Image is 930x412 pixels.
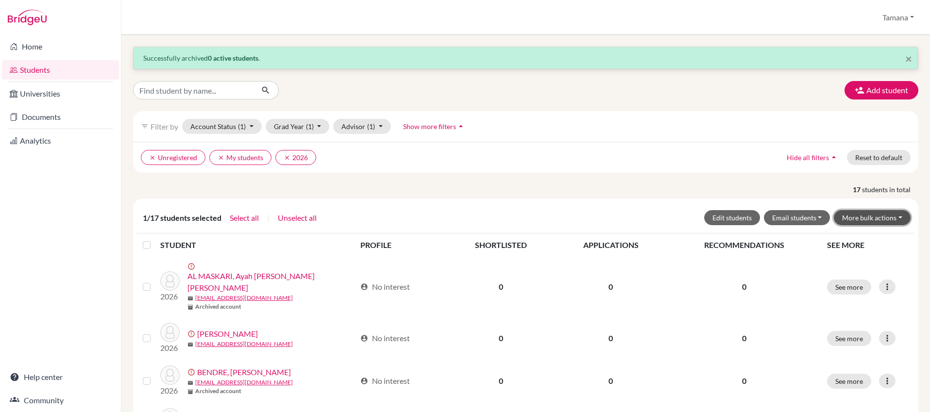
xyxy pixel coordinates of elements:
[187,330,197,338] span: error_outline
[878,8,918,27] button: Tamana
[448,317,555,360] td: 0
[555,317,667,360] td: 0
[905,51,912,66] span: ×
[160,342,180,354] p: 2026
[209,150,271,165] button: clearMy students
[403,122,456,131] span: Show more filters
[160,291,180,302] p: 2026
[862,184,918,195] span: students in total
[187,380,193,386] span: mail
[143,53,908,63] p: Successfully archived .
[208,54,258,62] strong: 0 active students
[182,119,262,134] button: Account Status(1)
[160,365,180,385] img: BENDRE, Aarav Jayesh
[456,121,466,131] i: arrow_drop_up
[229,212,259,224] button: Select all
[787,153,829,162] span: Hide all filters
[448,360,555,402] td: 0
[197,366,291,378] a: BENDRE, [PERSON_NAME]
[2,391,119,410] a: Community
[141,122,149,130] i: filter_list
[187,270,356,294] a: AL MASKARI, Ayah [PERSON_NAME] [PERSON_NAME]
[448,233,555,257] th: SHORTLISTED
[360,283,368,291] span: account_circle
[333,119,391,134] button: Advisor(1)
[2,37,119,56] a: Home
[555,233,667,257] th: APPLICATIONS
[143,212,221,224] span: 1/17 students selected
[2,367,119,387] a: Help center
[306,122,314,131] span: (1)
[195,294,293,302] a: [EMAIL_ADDRESS][DOMAIN_NAME]
[367,122,375,131] span: (1)
[151,122,178,131] span: Filter by
[360,377,368,385] span: account_circle
[195,387,241,396] b: Archived account
[187,342,193,347] span: mail
[187,263,197,270] span: error_outline
[266,119,330,134] button: Grad Year(1)
[2,131,119,150] a: Analytics
[673,281,815,293] p: 0
[829,152,839,162] i: arrow_drop_up
[187,389,193,395] span: inventory_2
[847,150,911,165] button: Reset to default
[160,323,180,342] img: ANDEREGG, Valentina Zoe
[187,368,197,376] span: error_outline
[827,374,871,389] button: See more
[355,233,448,257] th: PROFILE
[238,122,246,131] span: (1)
[187,304,193,310] span: inventory_2
[277,212,317,224] button: Unselect all
[778,150,847,165] button: Hide all filtersarrow_drop_up
[133,81,254,99] input: Find student by name...
[673,375,815,387] p: 0
[673,332,815,344] p: 0
[448,257,555,317] td: 0
[160,233,355,257] th: STUDENT
[704,210,760,225] button: Edit students
[905,53,912,65] button: Close
[267,212,270,224] span: |
[555,257,667,317] td: 0
[149,154,156,161] i: clear
[195,340,293,348] a: [EMAIL_ADDRESS][DOMAIN_NAME]
[187,296,193,301] span: mail
[360,334,368,342] span: account_circle
[2,60,119,80] a: Students
[284,154,290,161] i: clear
[667,233,821,257] th: RECOMMENDATIONS
[160,271,180,291] img: AL MASKARI, Ayah Yasir Salim Hamed
[160,385,180,396] p: 2026
[141,150,205,165] button: clearUnregistered
[360,375,410,387] div: No interest
[8,10,47,25] img: Bridge-U
[195,302,241,311] b: Archived account
[197,328,258,340] a: [PERSON_NAME]
[853,184,862,195] strong: 17
[834,210,911,225] button: More bulk actions
[360,281,410,293] div: No interest
[275,150,316,165] button: clear2026
[845,81,918,99] button: Add student
[2,107,119,127] a: Documents
[555,360,667,402] td: 0
[360,332,410,344] div: No interest
[195,378,293,387] a: [EMAIL_ADDRESS][DOMAIN_NAME]
[827,331,871,346] button: See more
[827,280,871,295] button: See more
[218,154,224,161] i: clear
[2,84,119,103] a: Universities
[821,233,914,257] th: SEE MORE
[764,210,830,225] button: Email students
[395,119,474,134] button: Show more filtersarrow_drop_up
